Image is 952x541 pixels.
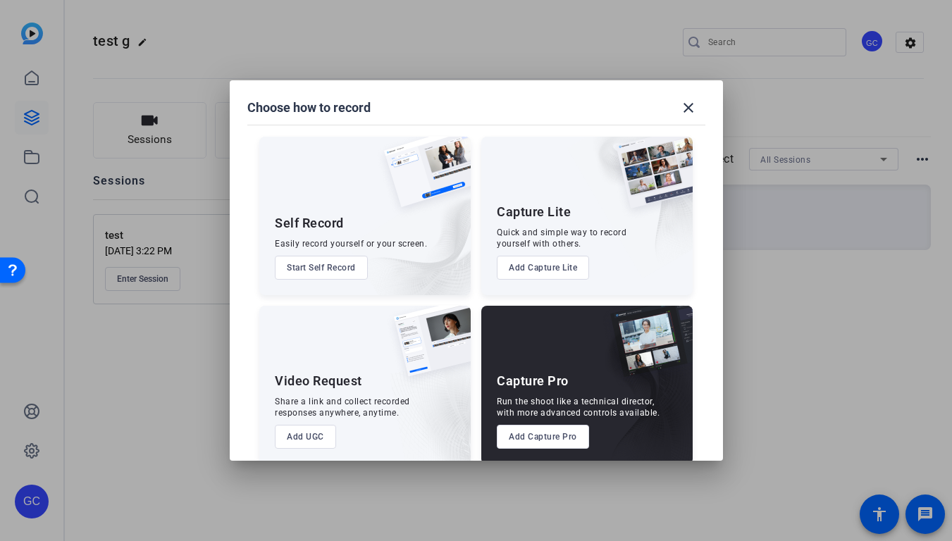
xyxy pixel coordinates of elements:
[497,396,660,418] div: Run the shoot like a technical director, with more advanced controls available.
[497,256,589,280] button: Add Capture Lite
[680,99,697,116] mat-icon: close
[275,238,427,249] div: Easily record yourself or your screen.
[497,227,626,249] div: Quick and simple way to record yourself with others.
[275,425,336,449] button: Add UGC
[275,373,362,390] div: Video Request
[588,323,693,464] img: embarkstudio-capture-pro.png
[600,306,693,392] img: capture-pro.png
[373,137,471,221] img: self-record.png
[497,425,589,449] button: Add Capture Pro
[383,306,471,391] img: ugc-content.png
[389,349,471,464] img: embarkstudio-ugc-content.png
[497,373,569,390] div: Capture Pro
[275,215,344,232] div: Self Record
[497,204,571,220] div: Capture Lite
[605,137,693,223] img: capture-lite.png
[275,396,410,418] div: Share a link and collect recorded responses anywhere, anytime.
[567,137,693,278] img: embarkstudio-capture-lite.png
[247,99,371,116] h1: Choose how to record
[348,167,471,295] img: embarkstudio-self-record.png
[275,256,368,280] button: Start Self Record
